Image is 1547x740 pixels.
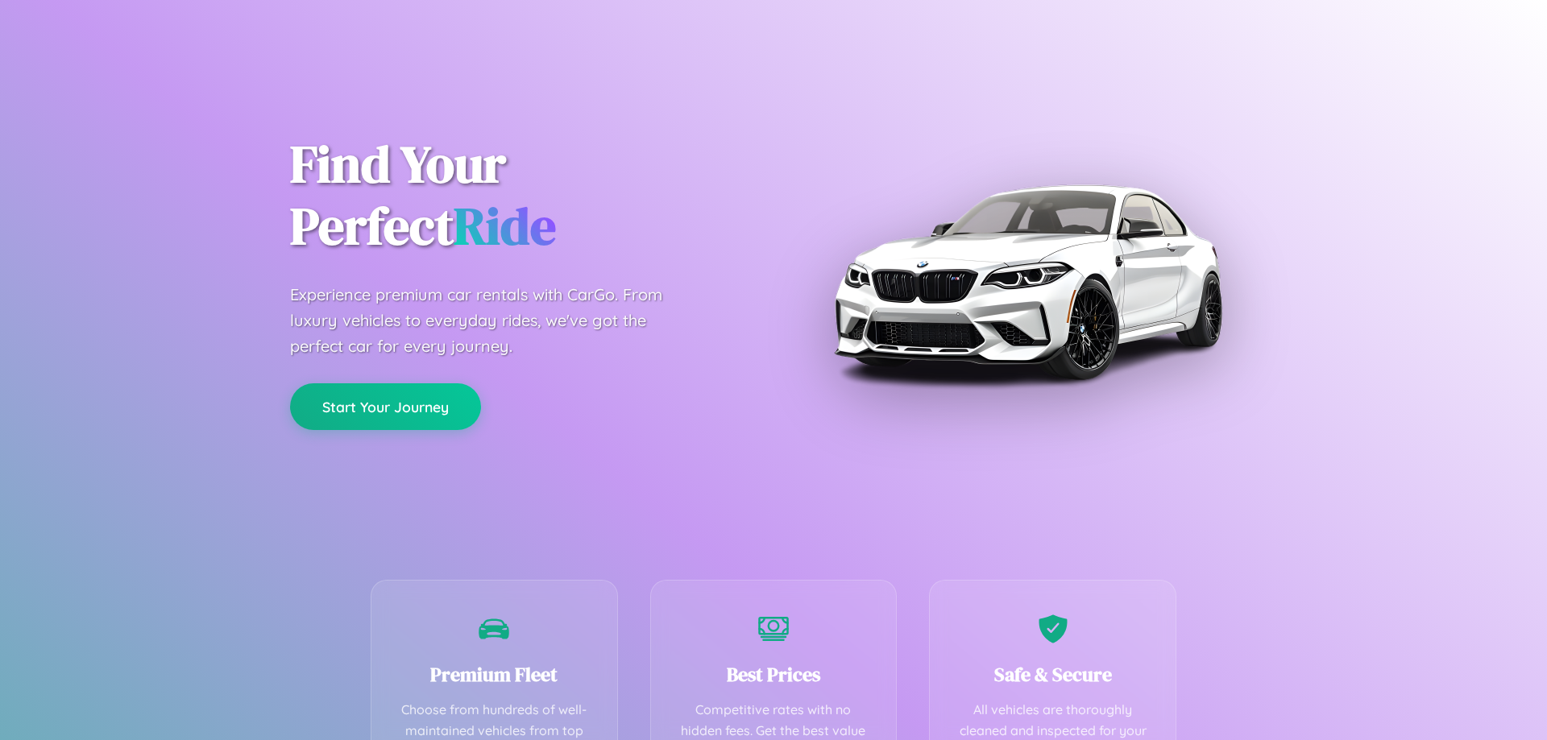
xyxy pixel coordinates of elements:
[290,383,481,430] button: Start Your Journey
[396,661,593,688] h3: Premium Fleet
[826,81,1229,483] img: Premium BMW car rental vehicle
[454,191,556,261] span: Ride
[954,661,1151,688] h3: Safe & Secure
[675,661,873,688] h3: Best Prices
[290,134,749,258] h1: Find Your Perfect
[290,282,693,359] p: Experience premium car rentals with CarGo. From luxury vehicles to everyday rides, we've got the ...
